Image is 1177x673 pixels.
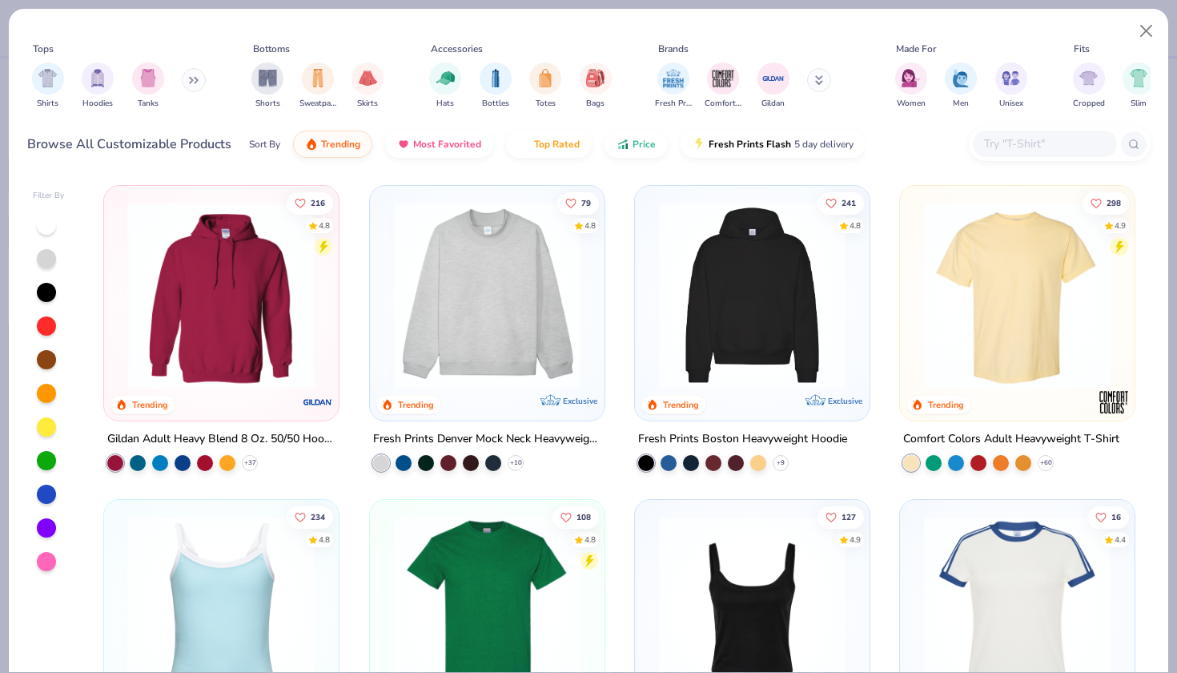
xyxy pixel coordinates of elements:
[249,137,280,151] div: Sort By
[1087,506,1129,529] button: Like
[253,42,290,56] div: Bottoms
[82,98,113,110] span: Hoodies
[518,138,531,151] img: TopRated.gif
[850,220,861,232] div: 4.8
[429,62,461,110] button: filter button
[1079,69,1098,87] img: Cropped Image
[693,138,705,151] img: flash.gif
[705,62,741,110] div: filter for Comfort Colors
[945,62,977,110] div: filter for Men
[1131,16,1162,46] button: Close
[916,202,1119,389] img: 029b8af0-80e6-406f-9fdc-fdf898547912
[413,138,481,151] span: Most Favorited
[120,202,323,389] img: 01756b78-01f6-4cc6-8d8a-3c30c1a0c8ac
[897,98,926,110] span: Women
[357,98,378,110] span: Skirts
[309,69,327,87] img: Sweatpants Image
[89,69,106,87] img: Hoodies Image
[586,98,605,110] span: Bags
[431,42,483,56] div: Accessories
[661,66,685,91] img: Fresh Prints Image
[293,131,372,158] button: Trending
[580,62,612,110] div: filter for Bags
[903,429,1119,449] div: Comfort Colors Adult Heavyweight T-Shirt
[651,202,854,389] img: 91acfc32-fd48-4d6b-bdad-a4c1a30ac3fc
[580,62,612,110] button: filter button
[319,534,330,546] div: 4.8
[895,62,927,110] button: filter button
[529,62,561,110] div: filter for Totes
[1123,62,1155,110] div: filter for Slim
[27,135,231,154] div: Browse All Customizable Products
[1002,69,1020,87] img: Unisex Image
[995,62,1027,110] div: filter for Unisex
[482,98,509,110] span: Bottles
[509,458,521,468] span: + 10
[999,98,1023,110] span: Unisex
[828,396,862,406] span: Exclusive
[1123,62,1155,110] button: filter button
[794,135,854,154] span: 5 day delivery
[777,458,785,468] span: + 9
[655,62,692,110] button: filter button
[37,98,58,110] span: Shirts
[536,98,556,110] span: Totes
[480,62,512,110] button: filter button
[299,62,336,110] button: filter button
[1040,458,1052,468] span: + 60
[32,62,64,110] button: filter button
[605,131,668,158] button: Price
[1130,69,1147,87] img: Slim Image
[303,386,335,418] img: Gildan logo
[529,62,561,110] button: filter button
[1111,514,1121,522] span: 16
[487,69,504,87] img: Bottles Image
[251,62,283,110] div: filter for Shorts
[842,514,856,522] span: 127
[251,62,283,110] button: filter button
[139,69,157,87] img: Tanks Image
[255,98,280,110] span: Shorts
[995,62,1027,110] button: filter button
[436,69,455,87] img: Hats Image
[33,190,65,202] div: Filter By
[359,69,377,87] img: Skirts Image
[536,69,554,87] img: Totes Image
[132,62,164,110] button: filter button
[1073,62,1105,110] div: filter for Cropped
[817,191,864,214] button: Like
[842,199,856,207] span: 241
[534,138,580,151] span: Top Rated
[896,42,936,56] div: Made For
[761,98,785,110] span: Gildan
[556,191,598,214] button: Like
[705,62,741,110] button: filter button
[506,131,592,158] button: Top Rated
[953,98,969,110] span: Men
[761,66,785,91] img: Gildan Image
[576,514,590,522] span: 108
[952,69,970,87] img: Men Image
[305,138,318,151] img: trending.gif
[563,396,597,406] span: Exclusive
[709,138,791,151] span: Fresh Prints Flash
[655,62,692,110] div: filter for Fresh Prints
[757,62,789,110] button: filter button
[982,135,1106,153] input: Try "T-Shirt"
[1107,199,1121,207] span: 298
[1073,62,1105,110] button: filter button
[38,69,57,87] img: Shirts Image
[711,66,735,91] img: Comfort Colors Image
[311,199,325,207] span: 216
[33,42,54,56] div: Tops
[945,62,977,110] button: filter button
[586,69,604,87] img: Bags Image
[259,69,277,87] img: Shorts Image
[1098,386,1130,418] img: Comfort Colors logo
[319,220,330,232] div: 4.8
[705,98,741,110] span: Comfort Colors
[299,62,336,110] div: filter for Sweatpants
[584,534,595,546] div: 4.8
[386,202,588,389] img: f5d85501-0dbb-4ee4-b115-c08fa3845d83
[373,429,601,449] div: Fresh Prints Denver Mock Neck Heavyweight Sweatshirt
